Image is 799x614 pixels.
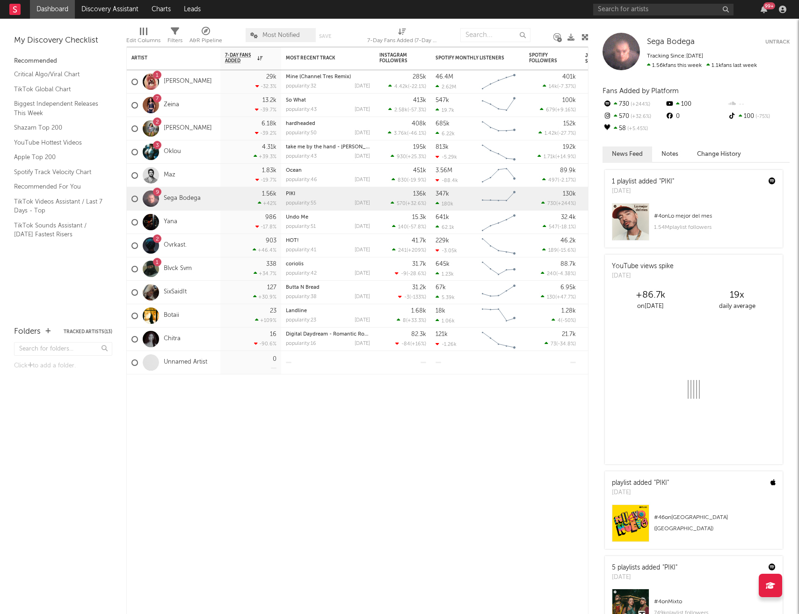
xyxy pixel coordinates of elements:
[529,52,562,64] div: Spotify Followers
[286,238,370,243] div: HOT!
[14,360,112,372] div: Click to add a folder.
[394,131,407,136] span: 3.76k
[355,224,370,229] div: [DATE]
[286,121,370,126] div: hardheaded
[549,84,557,89] span: 14k
[478,234,520,257] svg: Chart title
[253,294,276,300] div: +30.9 %
[593,4,734,15] input: Search for artists
[355,201,370,206] div: [DATE]
[688,146,750,162] button: Change History
[395,270,426,277] div: ( )
[262,97,276,103] div: 13.2k
[388,130,426,136] div: ( )
[164,241,187,249] a: Ovrkast.
[413,74,426,80] div: 285k
[647,37,695,47] a: Sega Bodega
[563,121,576,127] div: 152k
[562,74,576,80] div: 401k
[665,98,727,110] div: 100
[541,270,576,277] div: ( )
[14,220,103,240] a: TikTok Sounds Assistant / [DATE] Fastest Risers
[654,596,776,607] div: # 4 on Mixto
[436,238,449,244] div: 229k
[286,131,317,136] div: popularity: 50
[607,290,694,301] div: +86.7k
[286,341,316,346] div: popularity: 16
[436,177,458,183] div: -88.4k
[754,114,770,119] span: -75 %
[585,193,623,205] div: 54.3
[585,240,623,251] div: 70.5
[562,318,574,323] span: -50 %
[392,247,426,253] div: ( )
[262,144,276,150] div: 4.31k
[355,131,370,136] div: [DATE]
[411,308,426,314] div: 1.68k
[64,329,112,334] button: Tracked Artists(13)
[14,182,103,192] a: Recommended For You
[412,214,426,220] div: 15.3k
[546,108,555,113] span: 679
[189,23,222,51] div: A&R Pipeline
[392,224,426,230] div: ( )
[398,178,407,183] span: 830
[367,23,437,51] div: 7-Day Fans Added (7-Day Fans Added)
[436,248,457,254] div: -3.05k
[538,130,576,136] div: ( )
[398,225,407,230] span: 140
[286,238,299,243] a: HOT!
[559,131,574,136] span: -27.7 %
[557,108,574,113] span: +9.16 %
[547,271,556,277] span: 240
[398,248,407,253] span: 241
[14,138,103,148] a: YouTube Hottest Videos
[407,154,425,160] span: +25.3 %
[413,168,426,174] div: 451k
[542,177,576,183] div: ( )
[286,168,302,173] a: Ocean
[411,331,426,337] div: 82.3k
[545,341,576,347] div: ( )
[14,99,103,118] a: Biggest Independent Releases This Week
[398,294,426,300] div: ( )
[286,285,320,290] a: Butta N Bread
[266,74,276,80] div: 29k
[388,83,426,89] div: ( )
[286,74,370,80] div: Mine (Channel Tres Remix)
[585,76,623,88] div: 84.9
[436,271,454,277] div: 1.23k
[413,144,426,150] div: 195k
[436,74,453,80] div: 46.4M
[436,131,455,137] div: 6.22k
[436,224,454,230] div: 62.1k
[585,334,623,345] div: 69.5
[164,124,212,132] a: [PERSON_NAME]
[319,34,331,39] button: Save
[164,101,179,109] a: Zeina
[727,110,790,123] div: 100
[255,83,276,89] div: -32.3 %
[286,98,306,103] a: So What
[286,177,317,183] div: popularity: 46
[647,53,703,59] span: Tracking Since: [DATE]
[164,312,179,320] a: Botaii
[560,285,576,291] div: 6.95k
[652,146,688,162] button: Notes
[478,257,520,281] svg: Chart title
[647,63,702,68] span: 1.56k fans this week
[14,69,103,80] a: Critical Algo/Viral Chart
[286,285,370,290] div: Butta N Bread
[167,23,182,51] div: Filters
[408,248,425,253] span: +209 %
[765,37,790,47] button: Untrack
[694,301,780,312] div: daily average
[436,261,450,267] div: 645k
[164,288,187,296] a: SixSaidIt
[262,168,276,174] div: 1.83k
[14,326,41,337] div: Folders
[478,117,520,140] svg: Chart title
[694,290,780,301] div: 19 x
[286,308,307,314] a: Landline
[403,318,406,323] span: 8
